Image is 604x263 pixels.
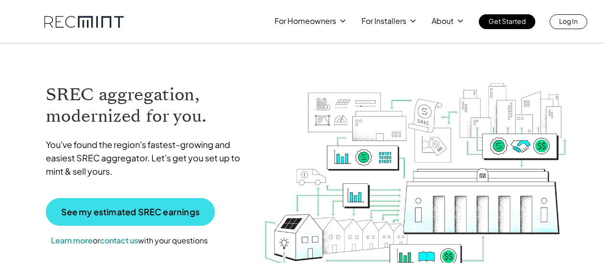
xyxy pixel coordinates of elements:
p: Get Started [488,14,526,28]
h1: SREC aggregation, modernized for you. [46,84,249,127]
p: About [432,14,454,28]
a: See my estimated SREC earnings [46,198,215,226]
p: Log In [559,14,578,28]
a: contact us [100,235,138,245]
p: See my estimated SREC earnings [61,208,200,216]
a: Log In [550,14,587,29]
p: For Installers [361,14,406,28]
a: Get Started [479,14,535,29]
p: For Homeowners [275,14,336,28]
p: You've found the region's fastest-growing and easiest SREC aggregator. Let's get you set up to mi... [46,138,249,178]
p: or with your questions [46,234,213,247]
a: Learn more [51,235,93,245]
